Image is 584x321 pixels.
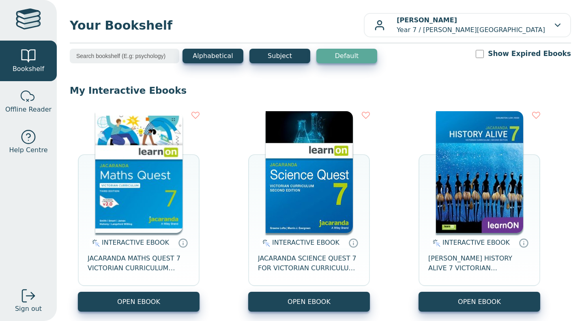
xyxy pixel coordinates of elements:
[248,292,370,312] button: OPEN EBOOK
[488,49,571,59] label: Show Expired Ebooks
[436,111,523,233] img: d4781fba-7f91-e911-a97e-0272d098c78b.jpg
[397,16,457,24] b: [PERSON_NAME]
[13,64,44,74] span: Bookshelf
[95,111,182,233] img: b87b3e28-4171-4aeb-a345-7fa4fe4e6e25.jpg
[249,49,310,63] button: Subject
[272,239,339,246] span: INTERACTIVE EBOOK
[442,239,510,246] span: INTERACTIVE EBOOK
[266,111,353,233] img: 329c5ec2-5188-ea11-a992-0272d098c78b.jpg
[178,238,188,248] a: Interactive eBooks are accessed online via the publisher’s portal. They contain interactive resou...
[519,238,528,248] a: Interactive eBooks are accessed online via the publisher’s portal. They contain interactive resou...
[430,238,440,248] img: interactive.svg
[5,105,52,114] span: Offline Reader
[70,49,179,63] input: Search bookshelf (E.g: psychology)
[90,238,100,248] img: interactive.svg
[9,145,47,155] span: Help Centre
[316,49,377,63] button: Default
[78,292,200,312] button: OPEN EBOOK
[258,254,360,273] span: JACARANDA SCIENCE QUEST 7 FOR VICTORIAN CURRICULUM LEARNON 2E EBOOK
[70,84,571,97] p: My Interactive Ebooks
[364,13,571,37] button: [PERSON_NAME]Year 7 / [PERSON_NAME][GEOGRAPHIC_DATA]
[70,16,364,34] span: Your Bookshelf
[419,292,540,312] button: OPEN EBOOK
[428,254,530,273] span: [PERSON_NAME] HISTORY ALIVE 7 VICTORIAN CURRICULUM LEARNON EBOOK 2E
[397,15,545,35] p: Year 7 / [PERSON_NAME][GEOGRAPHIC_DATA]
[348,238,358,248] a: Interactive eBooks are accessed online via the publisher’s portal. They contain interactive resou...
[182,49,243,63] button: Alphabetical
[15,304,42,314] span: Sign out
[102,239,169,246] span: INTERACTIVE EBOOK
[260,238,270,248] img: interactive.svg
[88,254,190,273] span: JACARANDA MATHS QUEST 7 VICTORIAN CURRICULUM LEARNON EBOOK 3E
